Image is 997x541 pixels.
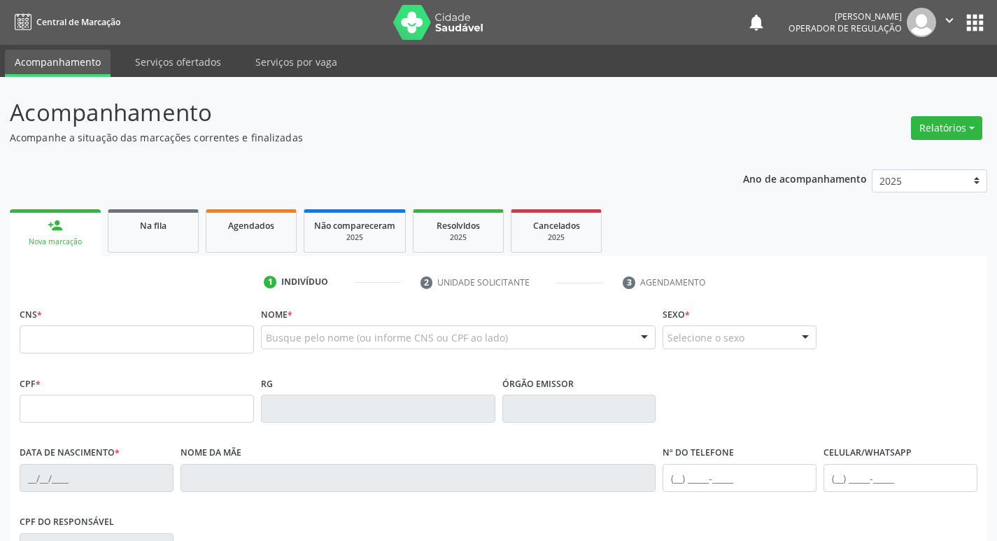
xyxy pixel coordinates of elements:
div: 2025 [423,232,493,243]
span: Busque pelo nome (ou informe CNS ou CPF ao lado) [266,330,508,345]
div: Nova marcação [20,237,91,247]
a: Acompanhamento [5,50,111,77]
label: CNS [20,304,42,325]
a: Serviços por vaga [246,50,347,74]
i:  [942,13,957,28]
label: CPF do responsável [20,512,114,533]
label: Nome [261,304,292,325]
div: 2025 [314,232,395,243]
span: Cancelados [533,220,580,232]
span: Agendados [228,220,274,232]
label: Sexo [663,304,690,325]
label: Nome da mãe [181,442,241,464]
button: Relatórios [911,116,982,140]
span: Central de Marcação [36,16,120,28]
img: img [907,8,936,37]
span: Selecione o sexo [667,330,744,345]
div: 1 [264,276,276,288]
button:  [936,8,963,37]
span: Operador de regulação [789,22,902,34]
label: Nº do Telefone [663,442,734,464]
input: (__) _____-_____ [663,464,816,492]
p: Acompanhe a situação das marcações correntes e finalizadas [10,130,694,145]
label: CPF [20,373,41,395]
label: Celular/WhatsApp [823,442,912,464]
button: apps [963,10,987,35]
div: 2025 [521,232,591,243]
span: Resolvidos [437,220,480,232]
a: Central de Marcação [10,10,120,34]
div: [PERSON_NAME] [789,10,902,22]
p: Ano de acompanhamento [743,169,867,187]
a: Serviços ofertados [125,50,231,74]
label: RG [261,373,273,395]
input: (__) _____-_____ [823,464,977,492]
label: Órgão emissor [502,373,574,395]
input: __/__/____ [20,464,174,492]
p: Acompanhamento [10,95,694,130]
div: Indivíduo [281,276,328,288]
label: Data de nascimento [20,442,120,464]
span: Não compareceram [314,220,395,232]
span: Na fila [140,220,167,232]
div: person_add [48,218,63,233]
button: notifications [747,13,766,32]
